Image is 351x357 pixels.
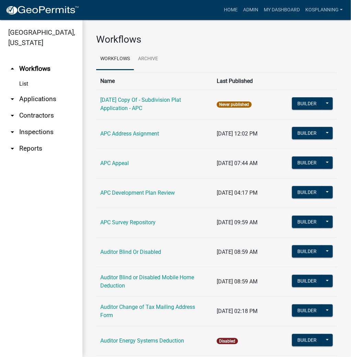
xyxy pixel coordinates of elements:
a: kosplanning [303,3,346,17]
button: Builder [292,127,322,139]
span: [DATE] 02:18 PM [217,308,258,314]
span: [DATE] 08:59 AM [217,278,258,285]
button: Builder [292,334,322,346]
span: Never published [217,101,251,108]
a: Archive [134,48,162,70]
span: [DATE] 04:17 PM [217,190,258,196]
span: [DATE] 07:44 AM [217,160,258,166]
span: Disabled [217,338,238,344]
a: My Dashboard [261,3,303,17]
a: APC Survey Repository [100,219,156,226]
a: Auditor Energy Systems Deduction [100,337,184,344]
i: arrow_drop_down [8,111,16,120]
button: Builder [292,216,322,228]
a: Auditor Blind or Disabled Mobile Home Deduction [100,274,194,289]
i: arrow_drop_down [8,128,16,136]
th: Name [96,73,213,89]
button: Builder [292,275,322,287]
a: Workflows [96,48,134,70]
span: [DATE] 08:59 AM [217,249,258,255]
a: [DATE] Copy Of - Subdivision Plat Application - APC [100,97,181,111]
i: arrow_drop_up [8,65,16,73]
span: [DATE] 12:02 PM [217,130,258,137]
h3: Workflows [96,34,337,45]
a: APC Development Plan Review [100,190,175,196]
a: Home [221,3,240,17]
a: APC Address Asignment [100,130,159,137]
button: Builder [292,97,322,110]
i: arrow_drop_down [8,95,16,103]
button: Builder [292,245,322,258]
span: [DATE] 09:59 AM [217,219,258,226]
a: Auditor Blind Or Disabled [100,249,161,255]
a: Auditor Change of Tax Mailing Address Form [100,304,195,318]
th: Last Published [213,73,287,89]
i: arrow_drop_down [8,144,16,153]
a: APC Appeal [100,160,129,166]
button: Builder [292,304,322,317]
button: Builder [292,156,322,169]
a: Admin [240,3,261,17]
button: Builder [292,186,322,198]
